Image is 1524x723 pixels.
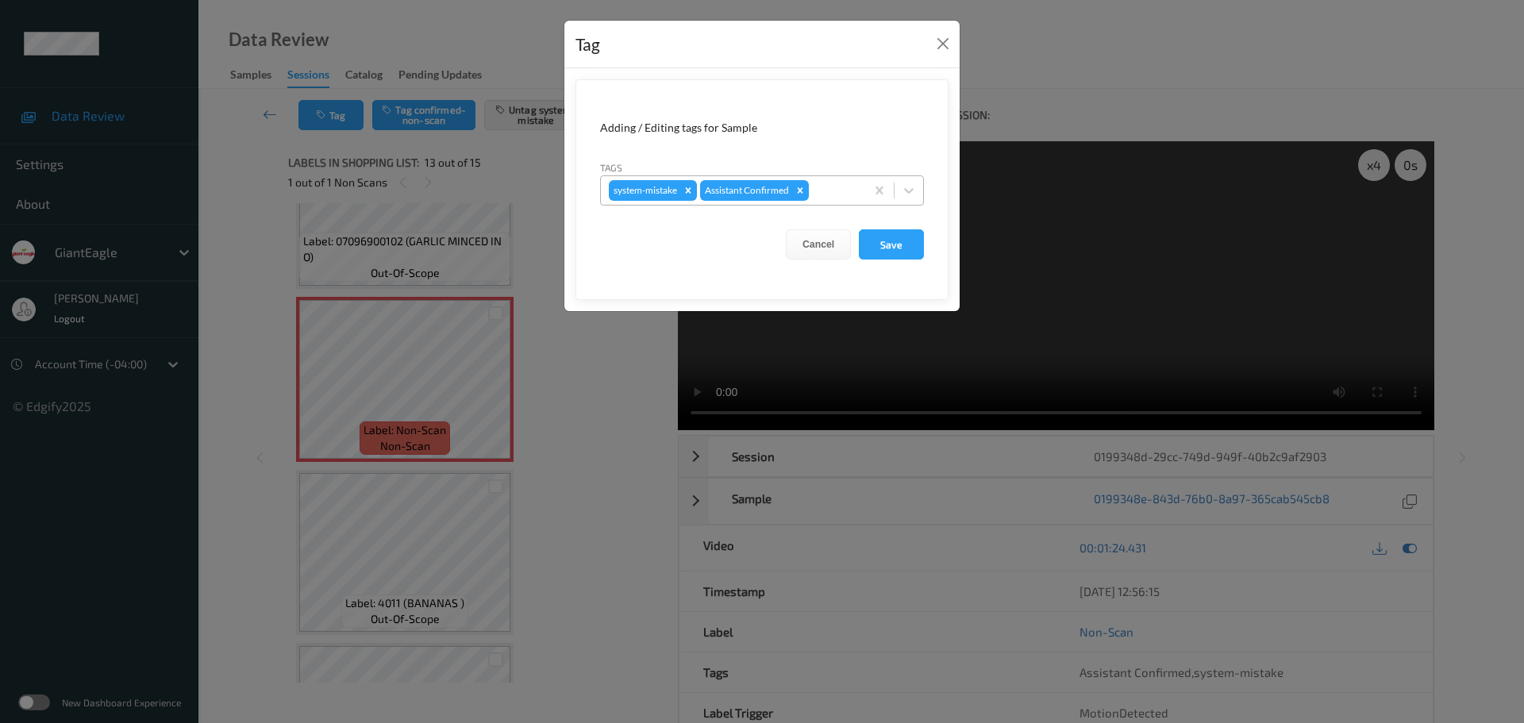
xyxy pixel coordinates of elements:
button: Save [859,229,924,260]
div: Tag [575,32,600,57]
div: Remove system-mistake [679,180,697,201]
div: Assistant Confirmed [700,180,791,201]
div: system-mistake [609,180,679,201]
button: Cancel [786,229,851,260]
div: Remove Assistant Confirmed [791,180,809,201]
div: Adding / Editing tags for Sample [600,120,924,136]
button: Close [932,33,954,55]
label: Tags [600,160,622,175]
